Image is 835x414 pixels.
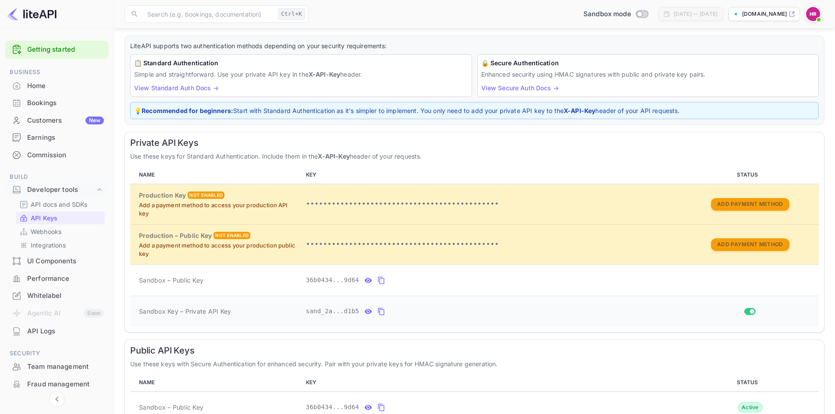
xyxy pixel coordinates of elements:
h6: Public API Keys [130,345,819,356]
p: Webhooks [31,227,61,236]
th: STATUS [681,374,819,392]
span: Marketing [5,401,108,411]
th: NAME [130,374,302,392]
div: New [85,117,104,124]
strong: X-API-Key [318,152,349,160]
h6: Production Key [139,191,186,200]
input: Search (e.g. bookings, documentation) [142,5,274,23]
div: API docs and SDKs [16,198,105,211]
button: Add Payment Method [711,198,789,211]
div: Team management [5,358,108,375]
div: Developer tools [5,182,108,198]
span: Sandbox mode [583,9,631,19]
span: Build [5,172,108,182]
a: API Logs [5,323,108,339]
div: Active [738,402,763,413]
a: API Keys [19,213,101,223]
p: Add a payment method to access your production public key [139,241,299,258]
a: Integrations [19,241,101,250]
a: Whitelabel [5,287,108,304]
a: Home [5,78,108,94]
div: Whitelabel [27,291,104,301]
p: Use these keys with Secure Authentication for enhanced security. Pair with your private keys for ... [130,359,819,368]
div: Whitelabel [5,287,108,304]
div: UI Components [5,253,108,270]
div: Switch to Production mode [580,9,651,19]
div: Webhooks [16,225,105,238]
div: Commission [27,150,104,160]
p: Use these keys for Standard Authentication. Include them in the header of your requests. [130,152,819,161]
div: Customers [27,116,104,126]
div: Integrations [16,239,105,251]
a: UI Components [5,253,108,269]
p: Enhanced security using HMAC signatures with public and private key pairs. [481,70,815,79]
th: KEY [302,166,681,184]
a: View Standard Auth Docs → [134,84,219,92]
a: Webhooks [19,227,101,236]
img: LiteAPI logo [7,7,57,21]
a: View Secure Auth Docs → [481,84,559,92]
span: sand_2a...d1b5 [306,307,359,316]
span: Business [5,67,108,77]
span: Sandbox – Public Key [139,276,203,285]
div: UI Components [27,256,104,266]
div: Team management [27,362,104,372]
th: KEY [302,374,681,392]
a: CustomersNew [5,112,108,128]
a: Add Payment Method [711,200,789,207]
div: Bookings [5,95,108,112]
a: Bookings [5,95,108,111]
div: Home [27,81,104,91]
p: Integrations [31,241,66,250]
a: Earnings [5,129,108,145]
span: 36b0434...9d64 [306,403,359,412]
strong: X-API-Key [309,71,340,78]
div: Fraud management [27,379,104,389]
div: Ctrl+K [278,8,305,20]
div: Fraud management [5,376,108,393]
h6: Production – Public Key [139,231,212,241]
td: Sandbox Key – Private API Key [130,296,302,327]
div: Getting started [5,41,108,59]
p: ••••••••••••••••••••••••••••••••••••••••••••• [306,199,678,209]
p: API docs and SDKs [31,200,88,209]
a: Fraud management [5,376,108,392]
a: Performance [5,270,108,287]
p: 💡 Start with Standard Authentication as it's simpler to implement. You only need to add your priv... [134,106,815,115]
a: Commission [5,147,108,163]
p: LiteAPI supports two authentication methods depending on your security requirements: [130,41,819,51]
p: Add a payment method to access your production API key [139,201,299,218]
div: API Logs [27,326,104,336]
th: NAME [130,166,302,184]
button: Add Payment Method [711,238,789,251]
div: CustomersNew [5,112,108,129]
div: [DATE] — [DATE] [674,10,718,18]
img: Hugo Ruano [806,7,820,21]
p: [DOMAIN_NAME] [742,10,787,18]
a: Getting started [27,45,104,55]
h6: Private API Keys [130,138,819,148]
p: ••••••••••••••••••••••••••••••••••••••••••••• [306,239,678,250]
table: private api keys table [130,166,819,327]
p: API Keys [31,213,57,223]
div: Earnings [27,133,104,143]
div: Not enabled [188,191,224,199]
a: Add Payment Method [711,240,789,248]
div: API Keys [16,212,105,224]
th: STATUS [681,166,819,184]
h6: 📋 Standard Authentication [134,58,468,68]
div: Bookings [27,98,104,108]
div: Not enabled [213,232,250,239]
strong: Recommended for beginners: [142,107,233,114]
div: Developer tools [27,185,95,195]
div: Performance [27,274,104,284]
div: API Logs [5,323,108,340]
button: Collapse navigation [49,391,65,407]
h6: 🔒 Secure Authentication [481,58,815,68]
span: Sandbox – Public Key [139,403,203,412]
span: 36b0434...9d64 [306,276,359,285]
a: API docs and SDKs [19,200,101,209]
p: Simple and straightforward. Use your private API key in the header. [134,70,468,79]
